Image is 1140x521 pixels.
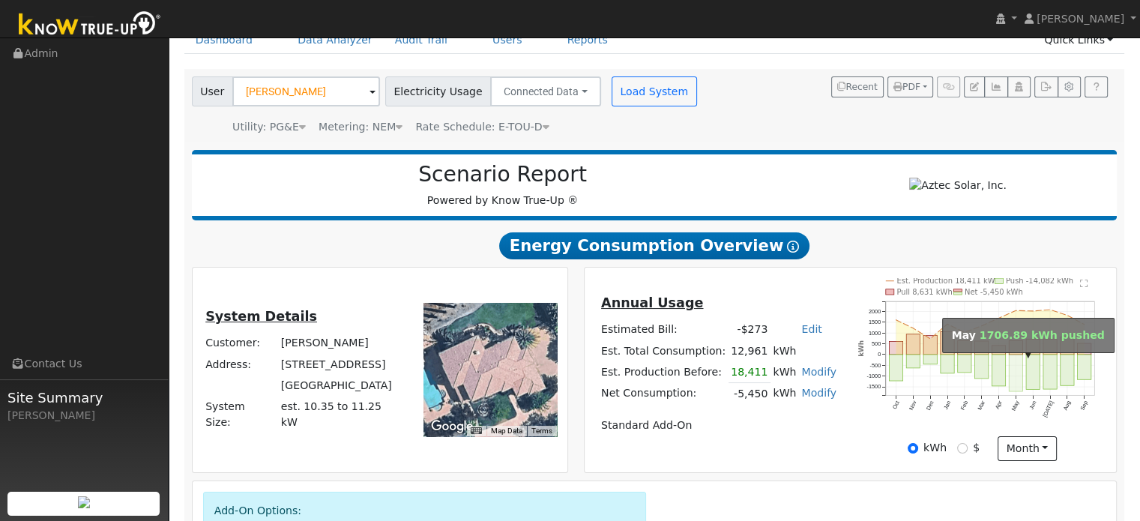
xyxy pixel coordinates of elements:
text: Est. Production 18,411 kWh [897,277,1001,285]
td: kWh [770,361,799,383]
text: Jan [942,400,952,411]
rect: onclick="" [1078,355,1091,379]
a: Help Link [1085,76,1108,97]
rect: onclick="" [992,355,1006,386]
td: [GEOGRAPHIC_DATA] [278,375,402,396]
div: Utility: PG&E [232,119,306,135]
img: Know True-Up [11,8,169,42]
rect: onclick="" [1061,355,1074,385]
div: Metering: NEM [319,119,402,135]
text: Sep [1079,400,1090,412]
input: kWh [908,443,918,454]
i: Show Help [787,241,799,253]
a: Modify [801,387,836,399]
circle: onclick="" [895,319,897,321]
div: Powered by Know True-Up ® [199,162,806,208]
td: -5,450 [729,383,770,405]
rect: onclick="" [1026,355,1040,390]
td: Est. Production Before: [598,361,728,383]
circle: onclick="" [912,327,914,329]
rect: onclick="" [923,335,937,355]
span: 1706.89 kWh pushed [980,329,1105,341]
td: Customer: [203,333,279,354]
button: Recent [831,76,884,97]
td: kWh [770,383,799,405]
td: [STREET_ADDRESS] [278,354,402,375]
text: Oct [891,400,901,410]
input: Select a User [232,76,380,106]
span: Alias: H2ETOUDN [415,121,549,133]
img: Aztec Solar, Inc. [909,178,1007,193]
a: Open this area in Google Maps (opens a new window) [427,417,477,436]
text: Pull 8,631 kWh [897,288,953,296]
span: PDF [893,82,920,92]
button: Login As [1007,76,1031,97]
td: System Size [278,396,402,433]
circle: onclick="" [1032,310,1034,312]
text: 0 [878,351,881,358]
text: -1000 [867,373,881,379]
text: Push -14,082 kWh [1006,277,1073,285]
text: Aug [1062,400,1073,412]
text: -1500 [867,383,881,390]
rect: onclick="" [923,355,937,364]
rect: onclick="" [958,355,971,373]
text: 2000 [869,308,881,315]
button: Multi-Series Graph [984,76,1007,97]
td: Standard Add-On [598,415,839,436]
text: Mar [977,400,987,412]
td: 18,411 [729,361,770,383]
a: Terms (opens in new tab) [531,427,552,435]
text: -500 [870,362,881,369]
button: Load System [612,76,697,106]
circle: onclick="" [1015,310,1017,312]
circle: onclick="" [929,337,932,340]
button: Connected Data [490,76,601,106]
text: Net -5,450 kWh [965,288,1023,296]
td: kWh [770,340,839,361]
rect: onclick="" [1043,355,1057,389]
circle: onclick="" [1049,309,1052,311]
td: Net Consumption: [598,383,728,405]
text: 1000 [869,330,881,337]
text: Apr [994,400,1004,411]
button: Settings [1058,76,1081,97]
a: Edit [801,323,821,335]
rect: onclick="" [1009,355,1022,391]
span: Site Summary [7,388,160,408]
a: Audit Trail [384,26,459,54]
text: Jun [1028,400,1038,411]
td: Est. Total Consumption: [598,340,728,361]
text: Feb [959,400,969,411]
span: User [192,76,233,106]
td: System Size: [203,396,279,433]
circle: onclick="" [998,317,1000,319]
input: $ [957,443,968,454]
button: Export Interval Data [1034,76,1058,97]
button: Keyboard shortcuts [471,426,481,436]
button: month [998,436,1057,462]
img: retrieve [78,496,90,508]
div: [PERSON_NAME] [7,408,160,424]
td: -$273 [729,319,770,340]
a: Modify [801,366,836,378]
rect: onclick="" [906,334,920,355]
td: 12,961 [729,340,770,361]
u: System Details [205,309,317,324]
strong: May [952,329,976,341]
text: 1500 [869,319,881,325]
a: Users [481,26,534,54]
span: est. 10.35 to 11.25 kW [281,400,381,428]
td: Estimated Bill: [598,319,728,340]
u: Annual Usage [601,295,703,310]
text: kWh [858,340,866,357]
a: Dashboard [184,26,265,54]
span: [PERSON_NAME] [1037,13,1124,25]
text: Nov [908,400,918,412]
rect: onclick="" [889,355,902,381]
label: $ [973,440,980,456]
span: Electricity Usage [385,76,491,106]
a: Data Analyzer [286,26,384,54]
rect: onclick="" [941,355,954,373]
h2: Scenario Report [207,162,798,187]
